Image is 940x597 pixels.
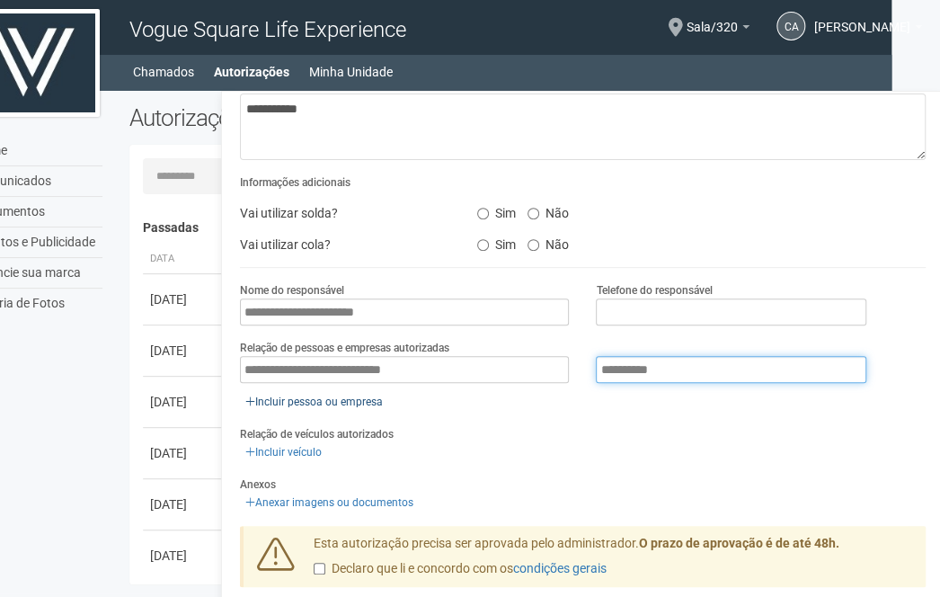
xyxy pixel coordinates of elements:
[240,426,394,442] label: Relação de veículos autorizados
[687,22,749,37] a: Sala/320
[150,444,217,462] div: [DATE]
[226,231,464,258] div: Vai utilizar cola?
[309,59,393,85] a: Minha Unidade
[477,208,489,219] input: Sim
[226,200,464,227] div: Vai utilizar solda?
[776,12,805,40] a: CA
[240,392,388,412] a: Incluir pessoa ou empresa
[477,231,516,253] label: Sim
[477,200,516,221] label: Sim
[528,200,569,221] label: Não
[150,393,217,411] div: [DATE]
[240,442,327,462] a: Incluir veículo
[133,59,194,85] a: Chamados
[528,208,539,219] input: Não
[314,560,607,578] label: Declaro que li e concordo com os
[300,535,926,587] div: Esta autorização precisa ser aprovada pelo administrador.
[687,3,738,34] span: Sala/320
[143,245,224,274] th: Data
[143,221,913,235] h4: Passadas
[814,22,922,37] a: [PERSON_NAME]
[814,3,910,34] span: Caroline Antunes Venceslau Resende
[513,561,607,575] a: condições gerais
[129,17,405,42] span: Vogue Square Life Experience
[240,282,344,298] label: Nome do responsável
[150,290,217,308] div: [DATE]
[240,493,419,512] a: Anexar imagens ou documentos
[240,340,449,356] label: Relação de pessoas e empresas autorizadas
[150,342,217,360] div: [DATE]
[240,477,276,493] label: Anexos
[129,104,514,131] h2: Autorizações
[214,59,289,85] a: Autorizações
[477,239,489,251] input: Sim
[314,563,325,575] input: Declaro que li e concordo com oscondições gerais
[150,495,217,513] div: [DATE]
[639,536,839,550] strong: O prazo de aprovação é de até 48h.
[596,282,712,298] label: Telefone do responsável
[528,239,539,251] input: Não
[240,174,350,191] label: Informações adicionais
[528,231,569,253] label: Não
[150,547,217,565] div: [DATE]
